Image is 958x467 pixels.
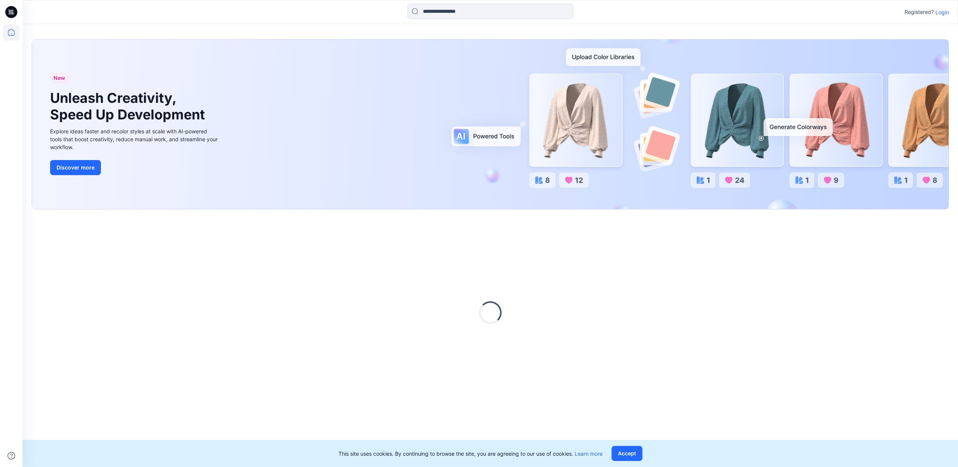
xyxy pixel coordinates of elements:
[575,450,603,457] a: Learn more
[339,450,603,458] p: This site uses cookies. By continuing to browse the site, you are agreeing to our use of cookies.
[50,127,220,151] div: Explore ideas faster and recolor styles at scale with AI-powered tools that boost creativity, red...
[50,90,208,122] h1: Unleash Creativity, Speed Up Development
[53,73,65,82] span: New
[50,160,220,175] a: Discover more
[905,8,934,17] p: Registered?
[612,446,642,461] button: Accept
[935,8,949,16] p: Login
[50,160,101,175] button: Discover more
